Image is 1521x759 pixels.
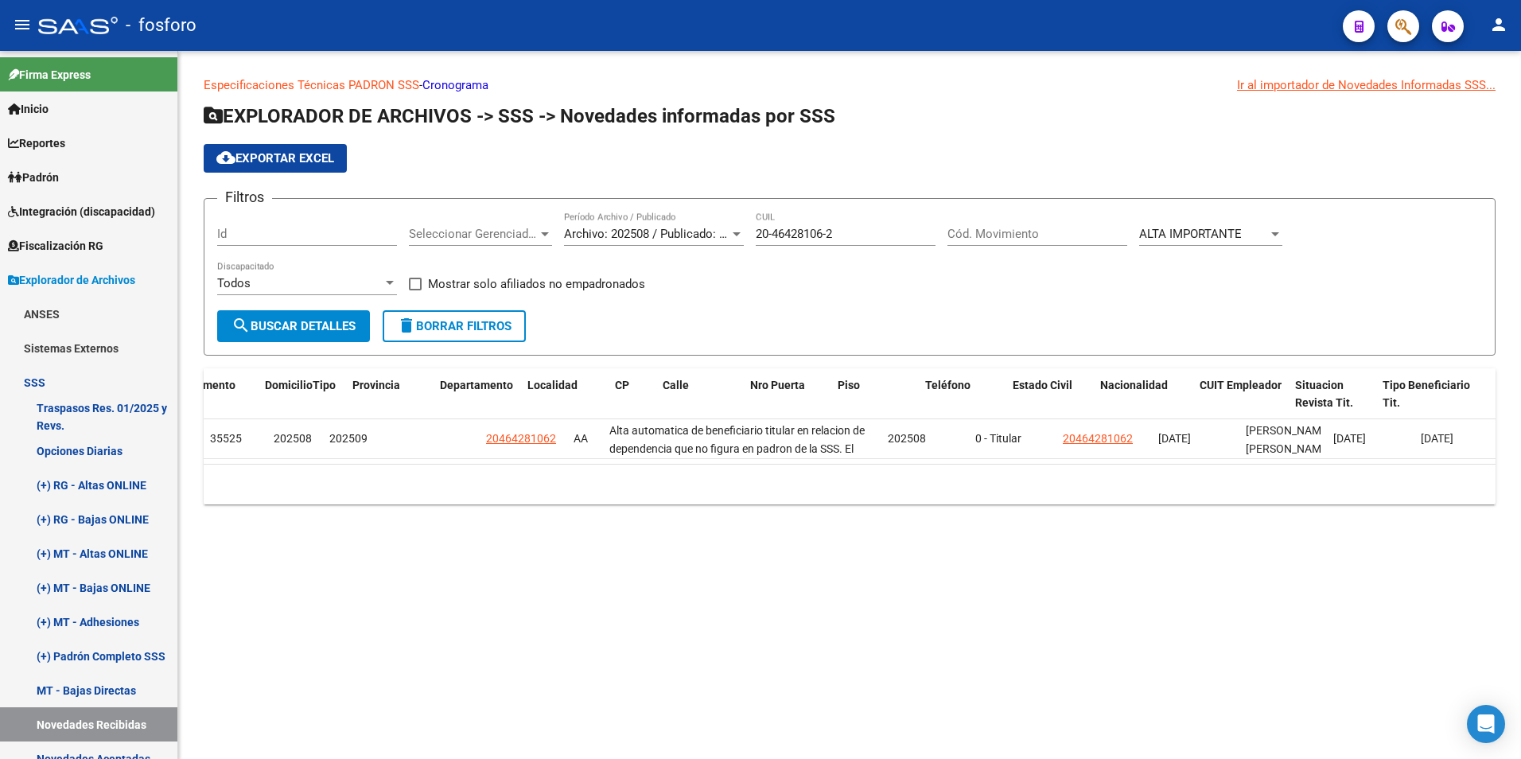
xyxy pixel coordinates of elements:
[1295,379,1353,410] span: Situacion Revista Tit.
[8,237,103,255] span: Fiscalización RG
[1383,379,1470,410] span: Tipo Beneficiario Tit.
[486,432,556,445] span: 20464281062
[274,432,312,445] span: 202508
[609,424,871,563] span: Alta automatica de beneficiario titular en relacion de dependencia que no figura en padron de la ...
[8,203,155,220] span: Integración (discapacidad)
[1100,379,1168,391] span: Nacionalidad
[831,368,919,438] datatable-header-cell: Piso
[397,319,512,333] span: Borrar Filtros
[1006,368,1094,438] datatable-header-cell: Estado Civil
[265,379,336,391] span: DomicilioTipo
[1013,379,1072,391] span: Estado Civil
[329,432,368,445] span: 202509
[126,8,196,43] span: - fosforo
[1237,76,1496,94] div: Ir al importador de Novedades Informadas SSS...
[217,276,251,290] span: Todos
[1376,368,1496,438] datatable-header-cell: Tipo Beneficiario Tit.
[434,368,521,438] datatable-header-cell: Departamento
[440,379,513,391] span: Departamento
[217,186,272,208] h3: Filtros
[8,100,49,118] span: Inicio
[171,368,259,438] datatable-header-cell: Documento
[564,227,757,241] span: Archivo: 202508 / Publicado: 202509
[204,76,1496,94] p: -
[925,379,971,391] span: Teléfono
[397,316,416,335] mat-icon: delete
[210,432,242,445] span: 35525
[231,319,356,333] span: Buscar Detalles
[975,432,1021,445] span: 0 - Titular
[609,368,656,438] datatable-header-cell: CP
[8,134,65,152] span: Reportes
[204,105,835,127] span: EXPLORADOR DE ARCHIVOS -> SSS -> Novedades informadas por SSS
[1489,15,1508,34] mat-icon: person
[217,310,370,342] button: Buscar Detalles
[527,379,578,391] span: Localidad
[1200,379,1282,391] span: CUIT Empleador
[216,148,235,167] mat-icon: cloud_download
[259,368,346,438] datatable-header-cell: DomicilioTipo
[352,379,400,391] span: Provincia
[888,432,926,445] span: 202508
[1063,432,1133,445] span: 20464281062
[1421,432,1453,445] span: [DATE]
[422,78,488,92] a: Cronograma
[750,379,805,391] span: Nro Puerta
[13,15,32,34] mat-icon: menu
[177,379,235,391] span: Documento
[1467,705,1505,743] div: Open Intercom Messenger
[1193,368,1289,438] datatable-header-cell: CUIT Empleador
[204,78,419,92] a: Especificaciones Técnicas PADRON SSS
[919,368,1006,438] datatable-header-cell: Teléfono
[574,432,588,445] span: AA
[1094,368,1193,438] datatable-header-cell: Nacionalidad
[744,368,831,438] datatable-header-cell: Nro Puerta
[346,368,434,438] datatable-header-cell: Provincia
[1333,432,1366,445] span: [DATE]
[663,379,689,391] span: Calle
[615,379,629,391] span: CP
[1289,368,1376,438] datatable-header-cell: Situacion Revista Tit.
[521,368,609,438] datatable-header-cell: Localidad
[8,271,135,289] span: Explorador de Archivos
[838,379,860,391] span: Piso
[428,274,645,294] span: Mostrar solo afiliados no empadronados
[8,66,91,84] span: Firma Express
[409,227,538,241] span: Seleccionar Gerenciador
[1158,432,1191,445] span: [DATE]
[204,144,347,173] button: Exportar EXCEL
[1139,227,1242,241] span: ALTA IMPORTANTE
[1246,424,1331,455] span: [PERSON_NAME] [PERSON_NAME]
[216,151,334,165] span: Exportar EXCEL
[231,316,251,335] mat-icon: search
[383,310,526,342] button: Borrar Filtros
[656,368,744,438] datatable-header-cell: Calle
[8,169,59,186] span: Padrón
